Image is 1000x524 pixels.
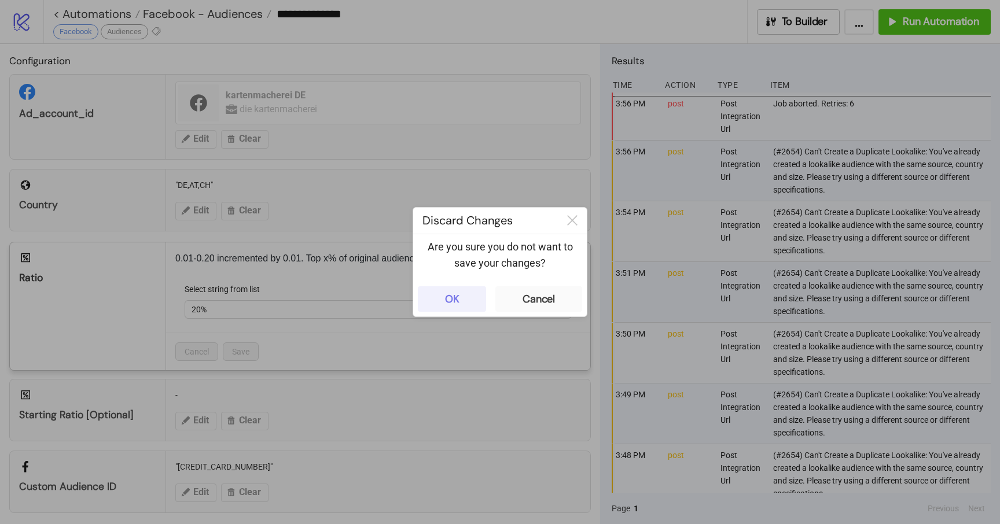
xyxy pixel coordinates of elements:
[495,286,582,312] button: Cancel
[422,239,578,272] p: Are you sure you do not want to save your changes?
[418,286,486,312] button: OK
[413,208,558,234] div: Discard Changes
[523,293,555,306] div: Cancel
[445,293,459,306] div: OK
